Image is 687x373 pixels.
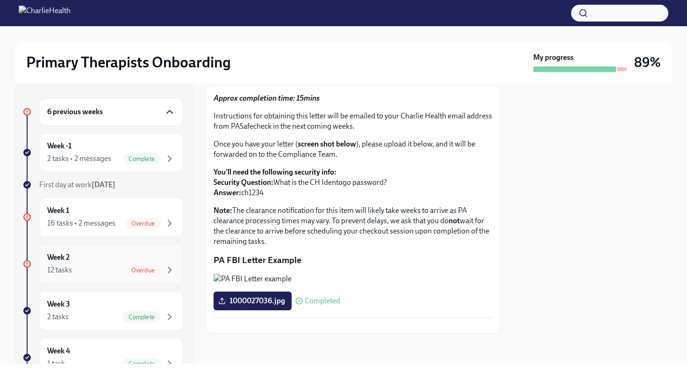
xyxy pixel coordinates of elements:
span: 1000027036.jpg [220,296,285,306]
a: Week 32 tasksComplete [22,291,183,330]
span: Completed [305,297,340,305]
p: PA FBI Letter Example [214,254,492,266]
strong: not [449,216,460,225]
p: Once you have your letter ( ), please upload it below, and it will be forwarded on to the Complia... [214,139,492,160]
div: 16 tasks • 2 messages [47,218,115,228]
a: Week 116 tasks • 2 messagesOverdue [22,197,183,237]
span: Complete [123,155,160,162]
h2: Primary Therapists Onboarding [26,53,231,72]
span: First day at work [39,180,115,189]
h3: 89% [634,54,661,71]
strong: screen shot below [298,139,356,148]
p: The clearance notification for this item will likely take weeks to arrive as PA clearance process... [214,205,492,247]
h6: Week -1 [47,141,72,151]
a: Week 212 tasksOverdue [22,244,183,284]
div: 2 tasks • 2 messages [47,154,111,164]
p: Instructions for obtaining this letter will be emailed to your Charlie Health email address from ... [214,111,492,132]
a: First day at work[DATE] [22,180,183,190]
strong: Approx completion time: 15mins [214,94,320,102]
div: 12 tasks [47,265,72,275]
h6: Week 4 [47,346,70,356]
strong: Security Question: [214,178,273,187]
strong: [DATE] [92,180,115,189]
p: What is the CH Identogo password? ch1234 [214,167,492,198]
div: 2 tasks [47,312,69,322]
button: Zoom image [214,274,492,284]
a: Week -12 tasks • 2 messagesComplete [22,133,183,172]
span: Overdue [126,220,160,227]
h6: Week 2 [47,252,70,263]
div: 1 task [47,358,65,369]
h6: Week 1 [47,205,69,216]
span: Complete [123,360,160,367]
h6: Week 3 [47,299,70,309]
span: Overdue [126,267,160,274]
span: Complete [123,314,160,321]
strong: My progress [533,52,573,63]
strong: You'll need the following security info: [214,168,336,176]
h6: 6 previous weeks [47,107,103,117]
strong: Note: [214,206,232,215]
div: 6 previous weeks [39,98,183,125]
img: CharlieHealth [19,6,71,21]
strong: Answer: [214,188,241,197]
label: 1000027036.jpg [214,292,292,310]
